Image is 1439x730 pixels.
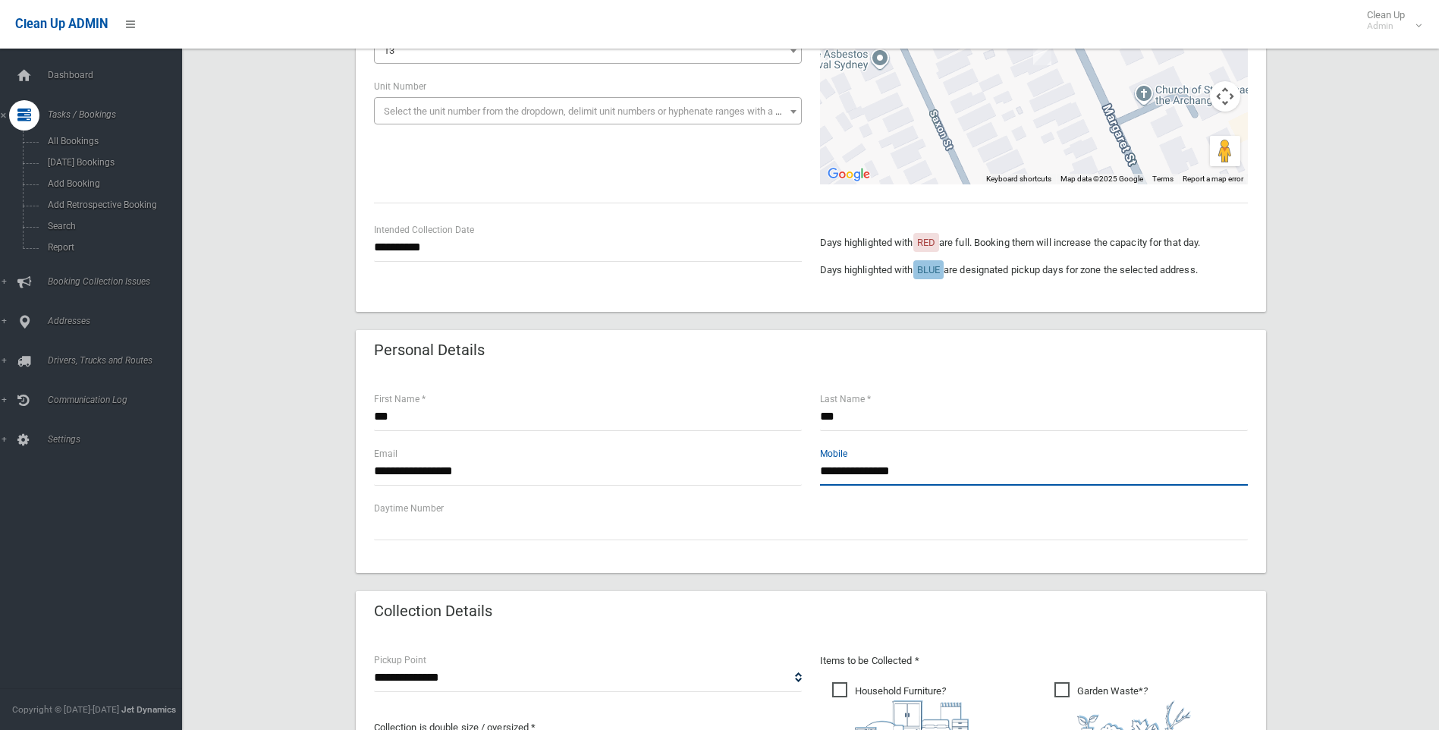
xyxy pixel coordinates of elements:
[917,237,935,248] span: RED
[43,221,181,231] span: Search
[43,109,193,120] span: Tasks / Bookings
[384,45,394,56] span: 13
[1183,175,1243,183] a: Report a map error
[15,17,108,31] span: Clean Up ADMIN
[378,40,798,61] span: 13
[1367,20,1405,32] small: Admin
[356,596,511,626] header: Collection Details
[356,335,503,365] header: Personal Details
[820,261,1248,279] p: Days highlighted with are designated pickup days for zone the selected address.
[43,355,193,366] span: Drivers, Trucks and Routes
[1210,81,1240,112] button: Map camera controls
[43,157,181,168] span: [DATE] Bookings
[917,264,940,275] span: BLUE
[43,200,181,210] span: Add Retrospective Booking
[43,395,193,405] span: Communication Log
[384,105,808,117] span: Select the unit number from the dropdown, delimit unit numbers or hyphenate ranges with a comma
[43,136,181,146] span: All Bookings
[824,165,874,184] img: Google
[43,276,193,287] span: Booking Collection Issues
[43,242,181,253] span: Report
[1359,9,1420,32] span: Clean Up
[121,704,176,715] strong: Jet Dynamics
[824,165,874,184] a: Open this area in Google Maps (opens a new window)
[374,36,802,64] span: 13
[1033,39,1051,65] div: 13 Margaret Street, BELFIELD NSW 2191
[43,70,193,80] span: Dashboard
[986,174,1051,184] button: Keyboard shortcuts
[1210,136,1240,166] button: Drag Pegman onto the map to open Street View
[43,178,181,189] span: Add Booking
[820,652,1248,670] p: Items to be Collected *
[820,234,1248,252] p: Days highlighted with are full. Booking them will increase the capacity for that day.
[1060,175,1143,183] span: Map data ©2025 Google
[12,704,119,715] span: Copyright © [DATE]-[DATE]
[43,316,193,326] span: Addresses
[43,434,193,445] span: Settings
[1152,175,1174,183] a: Terms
